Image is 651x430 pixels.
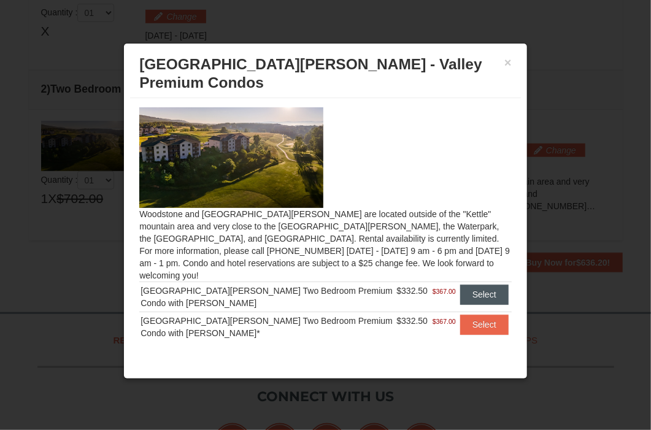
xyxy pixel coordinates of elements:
[141,285,394,309] div: [GEOGRAPHIC_DATA][PERSON_NAME] Two Bedroom Premium Condo with [PERSON_NAME]
[397,316,428,326] span: $332.50
[433,315,456,328] span: $367.00
[141,315,394,339] div: [GEOGRAPHIC_DATA][PERSON_NAME] Two Bedroom Premium Condo with [PERSON_NAME]*
[130,98,521,358] div: Woodstone and [GEOGRAPHIC_DATA][PERSON_NAME] are located outside of the "Kettle" mountain area an...
[139,56,482,91] span: [GEOGRAPHIC_DATA][PERSON_NAME] - Valley Premium Condos
[460,315,509,334] button: Select
[433,285,456,298] span: $367.00
[460,285,509,304] button: Select
[504,56,512,69] button: ×
[139,107,323,208] img: 19219041-4-ec11c166.jpg
[397,286,428,296] span: $332.50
